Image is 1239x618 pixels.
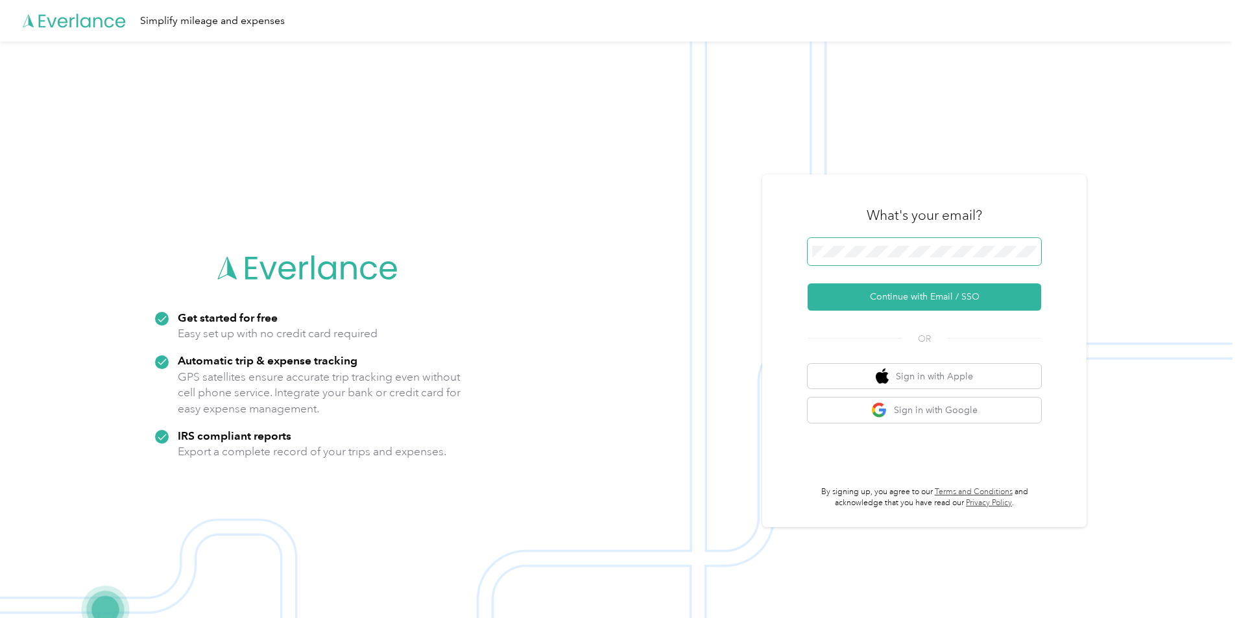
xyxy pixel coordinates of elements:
strong: Automatic trip & expense tracking [178,353,357,367]
button: google logoSign in with Google [808,398,1041,423]
a: Terms and Conditions [935,487,1013,497]
p: Export a complete record of your trips and expenses. [178,444,446,460]
button: apple logoSign in with Apple [808,364,1041,389]
p: By signing up, you agree to our and acknowledge that you have read our . [808,486,1041,509]
strong: Get started for free [178,311,278,324]
button: Continue with Email / SSO [808,283,1041,311]
a: Privacy Policy [966,498,1012,508]
span: OR [902,332,947,346]
img: apple logo [876,368,889,385]
div: Simplify mileage and expenses [140,13,285,29]
p: GPS satellites ensure accurate trip tracking even without cell phone service. Integrate your bank... [178,369,461,417]
h3: What's your email? [867,206,982,224]
p: Easy set up with no credit card required [178,326,378,342]
img: google logo [871,402,887,418]
strong: IRS compliant reports [178,429,291,442]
